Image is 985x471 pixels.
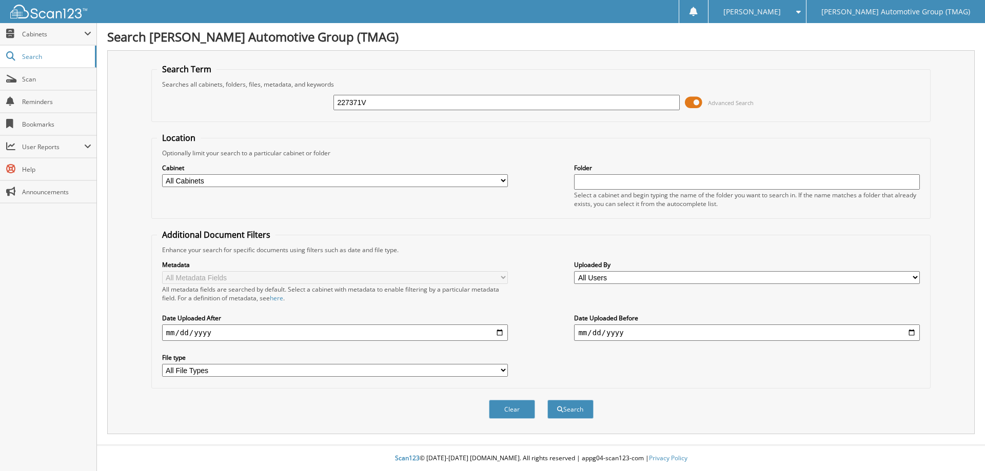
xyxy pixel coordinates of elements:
[157,132,201,144] legend: Location
[10,5,87,18] img: scan123-logo-white.svg
[22,75,91,84] span: Scan
[649,454,687,462] a: Privacy Policy
[162,163,508,172] label: Cabinet
[574,191,920,208] div: Select a cabinet and begin typing the name of the folder you want to search in. If the name match...
[708,99,754,107] span: Advanced Search
[821,9,970,15] span: [PERSON_NAME] Automotive Group (TMAG)
[22,142,84,151] span: User Reports
[934,422,985,471] iframe: Chat Widget
[22,188,91,196] span: Announcements
[107,28,975,45] h1: Search [PERSON_NAME] Automotive Group (TMAG)
[22,52,90,61] span: Search
[22,165,91,174] span: Help
[157,80,925,89] div: Searches all cabinets, folders, files, metadata, and keywords
[162,314,508,322] label: Date Uploaded After
[162,285,508,302] div: All metadata fields are searched by default. Select a cabinet with metadata to enable filtering b...
[22,30,84,38] span: Cabinets
[723,9,781,15] span: [PERSON_NAME]
[489,400,535,419] button: Clear
[22,97,91,106] span: Reminders
[574,314,920,322] label: Date Uploaded Before
[574,324,920,341] input: end
[162,324,508,341] input: start
[157,149,925,157] div: Optionally limit your search to a particular cabinet or folder
[395,454,420,462] span: Scan123
[97,446,985,471] div: © [DATE]-[DATE] [DOMAIN_NAME]. All rights reserved | appg04-scan123-com |
[162,353,508,362] label: File type
[547,400,594,419] button: Search
[157,245,925,254] div: Enhance your search for specific documents using filters such as date and file type.
[270,294,283,302] a: here
[574,163,920,172] label: Folder
[22,120,91,129] span: Bookmarks
[157,64,216,75] legend: Search Term
[162,260,508,269] label: Metadata
[574,260,920,269] label: Uploaded By
[157,229,275,240] legend: Additional Document Filters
